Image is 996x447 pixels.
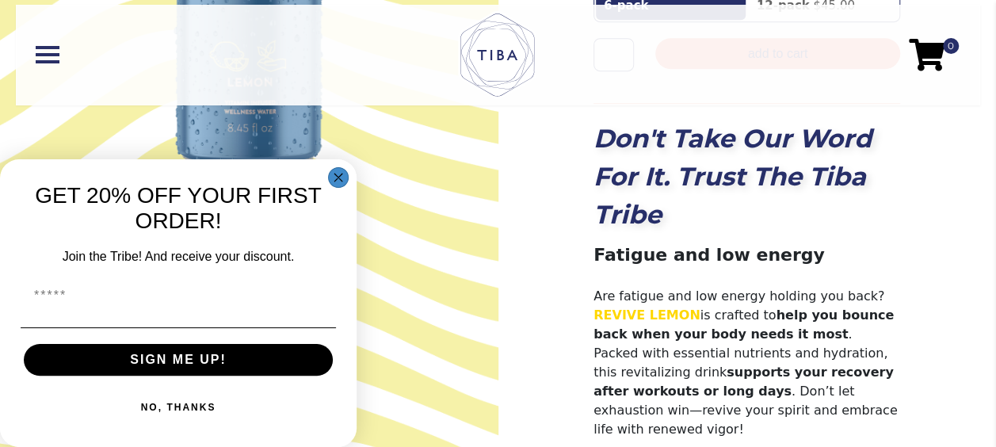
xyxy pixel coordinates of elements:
strong: Fatigue and low energy [593,245,825,265]
button: SIGN ME UP! [24,344,333,376]
button: NO, THANKS [21,392,336,423]
span: help you bounce back when your body needs it most [593,308,894,342]
input: Email [21,280,336,311]
span: 0 [943,38,959,54]
p: Are fatigue and low energy holding you back? is crafted to . Packed with essential nutrients and ... [593,242,900,439]
img: underline [21,327,336,328]
a: 0 [909,50,944,59]
span: Join the Tribe! And receive your discount. [63,250,295,263]
span: GET 20% OFF YOUR FIRST ORDER! [35,183,321,233]
span: REVIVE LEMON [593,308,700,323]
button: Close dialog [328,167,349,188]
strong: Don't Take Our Word For It. Trust The Tiba Tribe [593,123,872,230]
span: supports your recovery after workouts or long days [593,365,894,399]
